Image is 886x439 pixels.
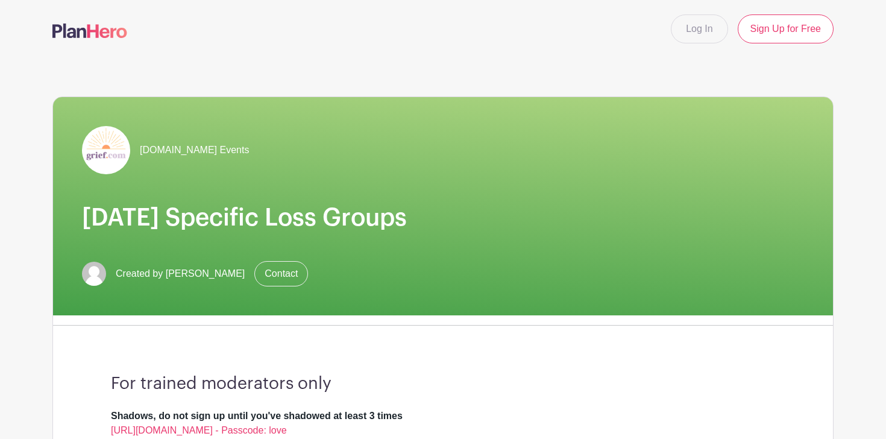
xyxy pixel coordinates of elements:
[738,14,834,43] a: Sign Up for Free
[671,14,727,43] a: Log In
[111,425,287,435] a: [URL][DOMAIN_NAME] - Passcode: love
[82,203,804,232] h1: [DATE] Specific Loss Groups
[140,143,249,157] span: [DOMAIN_NAME] Events
[82,262,106,286] img: default-ce2991bfa6775e67f084385cd625a349d9dcbb7a52a09fb2fda1e96e2d18dcdb.png
[52,24,127,38] img: logo-507f7623f17ff9eddc593b1ce0a138ce2505c220e1c5a4e2b4648c50719b7d32.svg
[82,126,130,174] img: grief-logo-planhero.png
[111,411,403,421] strong: Shadows, do not sign up until you've shadowed at least 3 times
[254,261,308,286] a: Contact
[111,374,775,394] h3: For trained moderators only
[116,267,245,281] span: Created by [PERSON_NAME]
